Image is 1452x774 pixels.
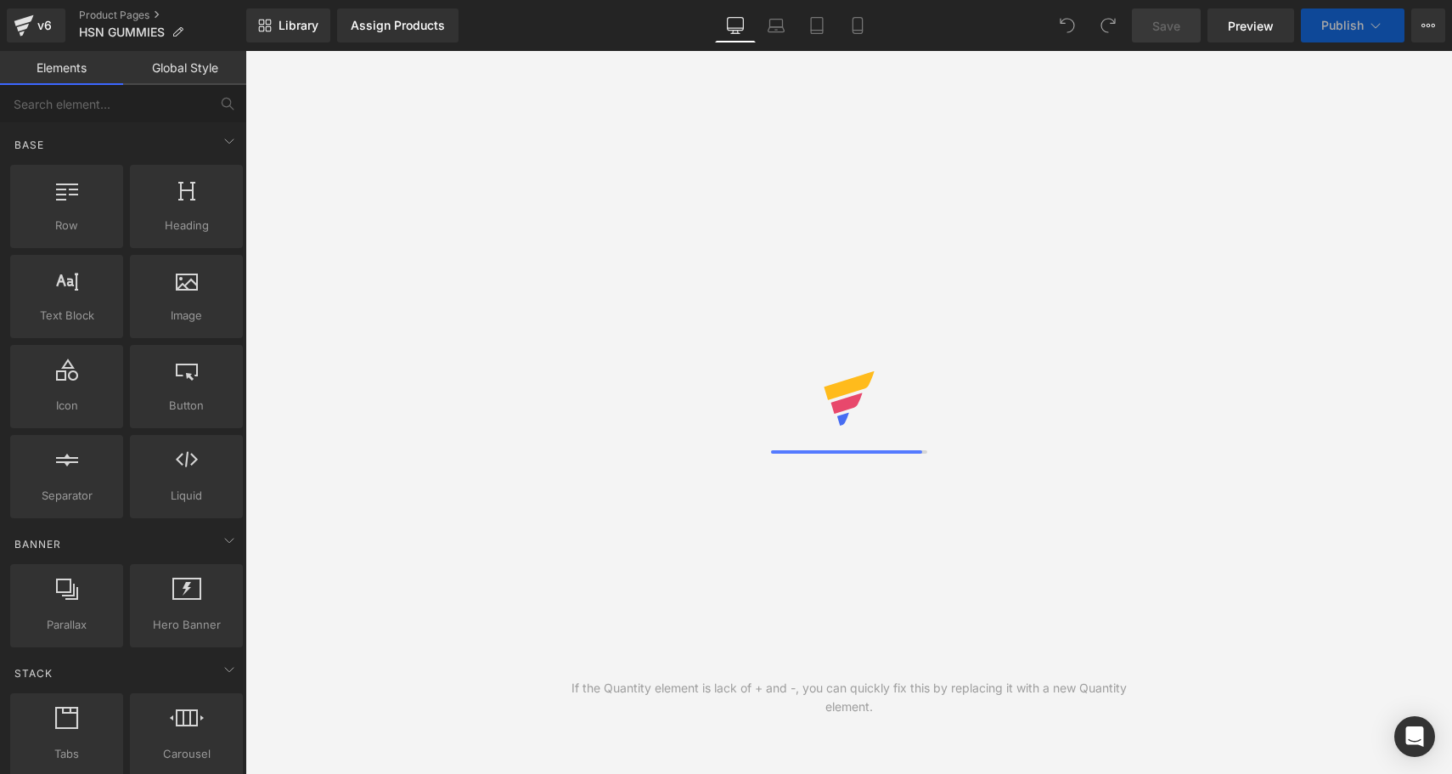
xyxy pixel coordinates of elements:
span: Hero Banner [135,616,238,634]
span: Text Block [15,307,118,325]
button: Undo [1050,8,1084,42]
a: New Library [246,8,330,42]
a: Preview [1207,8,1294,42]
span: Liquid [135,487,238,505]
div: If the Quantity element is lack of + and -, you can quickly fix this by replacing it with a new Q... [547,679,1151,716]
span: Carousel [135,745,238,763]
div: v6 [34,14,55,37]
span: Stack [13,665,54,681]
span: Separator [15,487,118,505]
span: Heading [135,217,238,234]
span: Library [279,18,318,33]
a: Mobile [837,8,878,42]
span: HSN GUMMIES [79,25,165,39]
a: Laptop [756,8,796,42]
a: Tablet [796,8,837,42]
span: Publish [1321,19,1364,32]
div: Open Intercom Messenger [1394,716,1435,757]
button: Redo [1091,8,1125,42]
button: Publish [1301,8,1404,42]
a: Product Pages [79,8,246,22]
a: Desktop [715,8,756,42]
span: Image [135,307,238,325]
span: Row [15,217,118,234]
span: Save [1152,17,1180,35]
span: Tabs [15,745,118,763]
span: Parallax [15,616,118,634]
span: Banner [13,536,63,552]
a: v6 [7,8,65,42]
div: Assign Products [351,19,445,32]
span: Base [13,137,46,153]
button: More [1411,8,1445,42]
span: Button [135,397,238,415]
a: Global Style [123,51,246,85]
span: Preview [1228,17,1274,35]
span: Icon [15,397,118,415]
